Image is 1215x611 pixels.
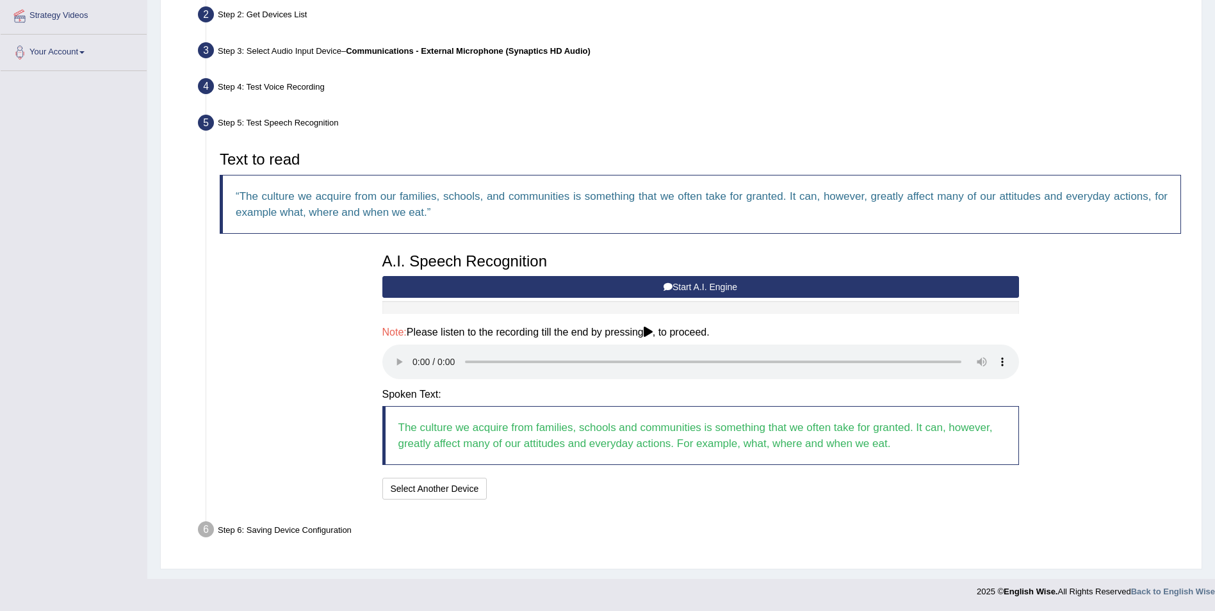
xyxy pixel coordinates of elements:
[1131,587,1215,596] a: Back to English Wise
[192,111,1196,139] div: Step 5: Test Speech Recognition
[192,74,1196,102] div: Step 4: Test Voice Recording
[192,517,1196,546] div: Step 6: Saving Device Configuration
[341,46,591,56] span: –
[382,478,487,500] button: Select Another Device
[1,35,147,67] a: Your Account
[382,406,1019,465] blockquote: The culture we acquire from families, schools and communities is something that we often take for...
[220,151,1181,168] h3: Text to read
[382,389,1019,400] h4: Spoken Text:
[192,38,1196,67] div: Step 3: Select Audio Input Device
[346,46,591,56] b: Communications - External Microphone (Synaptics HD Audio)
[382,327,407,338] span: Note:
[382,327,1019,338] h4: Please listen to the recording till the end by pressing , to proceed.
[1004,587,1057,596] strong: English Wise.
[977,579,1215,598] div: 2025 © All Rights Reserved
[192,3,1196,31] div: Step 2: Get Devices List
[382,276,1019,298] button: Start A.I. Engine
[236,190,1168,218] q: The culture we acquire from our families, schools, and communities is something that we often tak...
[382,253,1019,270] h3: A.I. Speech Recognition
